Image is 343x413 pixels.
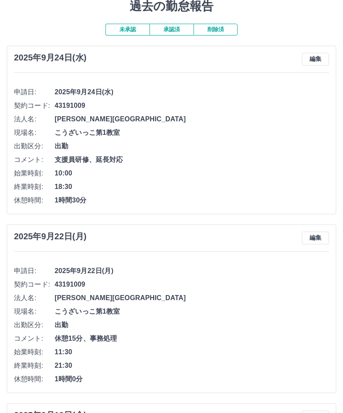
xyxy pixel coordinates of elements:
[302,53,329,66] button: 編集
[55,87,329,97] span: 2025年9月24日(水)
[55,293,329,303] span: [PERSON_NAME][GEOGRAPHIC_DATA]
[302,232,329,244] button: 編集
[14,266,55,276] span: 申請日:
[14,306,55,317] span: 現場名:
[14,168,55,178] span: 始業時刻:
[14,87,55,97] span: 申請日:
[55,182,329,192] span: 18:30
[14,293,55,303] span: 法人名:
[55,279,329,290] span: 43191009
[55,320,329,330] span: 出勤
[14,53,86,63] h3: 2025年9月24日(水)
[105,24,149,36] button: 未承認
[194,24,238,36] button: 削除済
[14,128,55,138] span: 現場名:
[14,101,55,111] span: 契約コード:
[14,374,55,384] span: 休憩時間:
[55,128,329,138] span: こうざいっこ第1教室
[55,361,329,371] span: 21:30
[55,114,329,124] span: [PERSON_NAME][GEOGRAPHIC_DATA]
[55,347,329,357] span: 11:30
[14,320,55,330] span: 出勤区分:
[55,374,329,384] span: 1時間0分
[55,101,329,111] span: 43191009
[55,168,329,178] span: 10:00
[14,347,55,357] span: 始業時刻:
[55,155,329,165] span: 支援員研修、延長対応
[14,155,55,165] span: コメント:
[14,279,55,290] span: 契約コード:
[149,24,194,36] button: 承認済
[55,306,329,317] span: こうざいっこ第1教室
[55,334,329,344] span: 休憩15分、事務処理
[14,334,55,344] span: コメント:
[55,266,329,276] span: 2025年9月22日(月)
[55,141,329,151] span: 出勤
[14,114,55,124] span: 法人名:
[14,195,55,205] span: 休憩時間:
[14,232,86,241] h3: 2025年9月22日(月)
[14,361,55,371] span: 終業時刻:
[14,182,55,192] span: 終業時刻:
[14,141,55,151] span: 出勤区分:
[55,195,329,205] span: 1時間30分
